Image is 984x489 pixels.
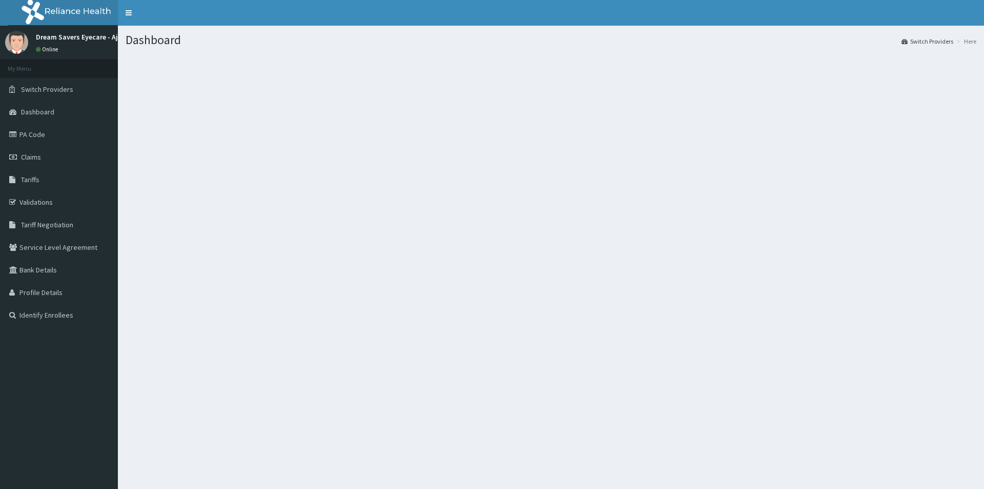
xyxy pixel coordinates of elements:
[21,107,54,116] span: Dashboard
[36,33,126,41] p: Dream Savers Eyecare - Ajah
[5,31,28,54] img: User Image
[21,152,41,162] span: Claims
[954,37,976,46] li: Here
[36,46,60,53] a: Online
[21,220,73,229] span: Tariff Negotiation
[21,175,39,184] span: Tariffs
[901,37,953,46] a: Switch Providers
[21,85,73,94] span: Switch Providers
[126,33,976,47] h1: Dashboard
